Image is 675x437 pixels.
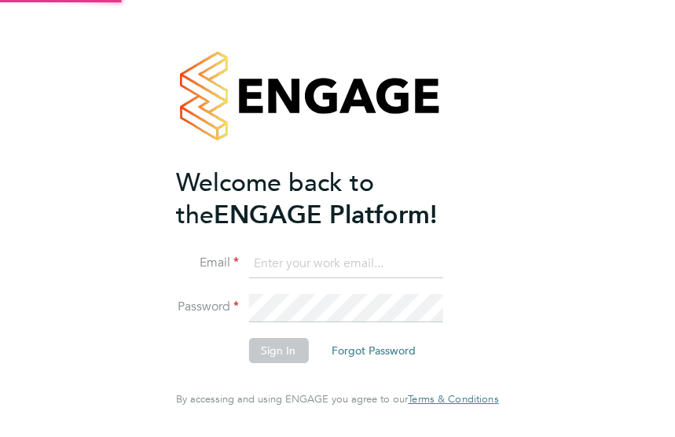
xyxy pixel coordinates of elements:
label: Email [176,255,239,271]
button: Sign In [248,338,308,363]
label: Password [176,299,239,315]
span: Welcome back to the [176,167,374,230]
span: Terms & Conditions [408,392,498,406]
a: Terms & Conditions [408,393,498,406]
h2: ENGAGE Platform! [176,167,482,231]
span: By accessing and using ENGAGE you agree to our [176,392,498,406]
input: Enter your work email... [248,250,442,278]
button: Forgot Password [319,338,428,363]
